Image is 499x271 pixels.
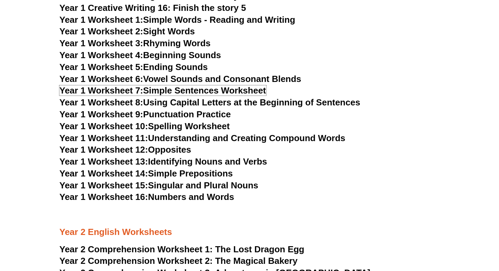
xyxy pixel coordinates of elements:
[59,180,258,190] a: Year 1 Worksheet 15:Singular and Plural Nouns
[215,256,298,266] span: The Magical Bakery
[59,109,143,119] span: Year 1 Worksheet 9:
[59,192,234,202] a: Year 1 Worksheet 16:Numbers and Words
[59,256,297,266] a: Year 2 Comprehension Worksheet 2: The Magical Bakery
[59,97,360,107] a: Year 1 Worksheet 8:Using Capital Letters at the Beginning of Sentences
[59,145,191,155] a: Year 1 Worksheet 12:Opposites
[59,74,301,84] a: Year 1 Worksheet 6:Vowel Sounds and Consonant Blends
[59,50,221,60] a: Year 1 Worksheet 4:Beginning Sounds
[59,38,210,48] a: Year 1 Worksheet 3:Rhyming Words
[59,38,143,48] span: Year 1 Worksheet 3:
[59,256,213,266] span: Year 2 Comprehension Worksheet 2:
[59,133,345,143] a: Year 1 Worksheet 11:Understanding and Creating Compound Words
[59,203,440,238] h3: Year 2 English Worksheets
[59,192,148,202] span: Year 1 Worksheet 16:
[59,121,148,131] span: Year 1 Worksheet 10:
[59,62,208,72] a: Year 1 Worksheet 5:Ending Sounds
[59,180,148,190] span: Year 1 Worksheet 15:
[59,26,143,36] span: Year 1 Worksheet 2:
[59,121,230,131] a: Year 1 Worksheet 10:Spelling Worksheet
[59,74,143,84] span: Year 1 Worksheet 6:
[215,244,304,254] span: The Lost Dragon Egg
[383,194,499,271] iframe: Chat Widget
[59,168,148,179] span: Year 1 Worksheet 14:
[59,145,148,155] span: Year 1 Worksheet 12:
[59,15,295,25] a: Year 1 Worksheet 1:Simple Words - Reading and Writing
[59,85,143,96] span: Year 1 Worksheet 7:
[59,62,143,72] span: Year 1 Worksheet 5:
[59,156,148,167] span: Year 1 Worksheet 13:
[59,168,233,179] a: Year 1 Worksheet 14:Simple Prepositions
[59,133,148,143] span: Year 1 Worksheet 11:
[59,244,304,254] a: Year 2 Comprehension Worksheet 1: The Lost Dragon Egg
[59,109,231,119] a: Year 1 Worksheet 9:Punctuation Practice
[59,15,143,25] span: Year 1 Worksheet 1:
[59,85,266,96] a: Year 1 Worksheet 7:Simple Sentences Worksheet
[59,3,246,13] a: Year 1 Creative Writing 16: Finish the story 5
[59,97,143,107] span: Year 1 Worksheet 8:
[59,244,213,254] span: Year 2 Comprehension Worksheet 1:
[59,156,267,167] a: Year 1 Worksheet 13:Identifying Nouns and Verbs
[59,50,143,60] span: Year 1 Worksheet 4:
[59,26,195,36] a: Year 1 Worksheet 2:Sight Words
